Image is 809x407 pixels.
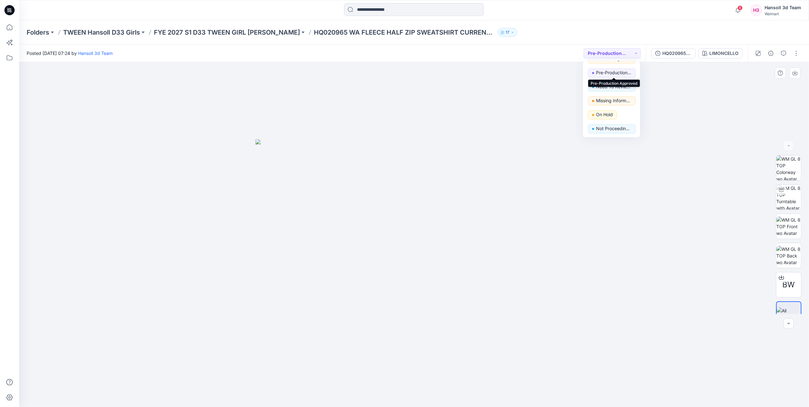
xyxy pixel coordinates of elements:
img: eyJhbGciOiJIUzI1NiIsImtpZCI6IjAiLCJzbHQiOiJzZXMiLCJ0eXAiOiJKV1QifQ.eyJkYXRhIjp7InR5cGUiOiJzdG9yYW... [255,139,573,407]
p: Missing Information [596,97,632,105]
span: 6 [738,5,743,10]
p: HQ020965 WA FLEECE HALF ZIP SWEATSHIRT CURRENT FIT M [314,28,495,37]
a: Folders [27,28,49,37]
div: H3 [751,4,762,16]
img: WM GL 8 TOP Back wo Avatar [776,246,801,266]
a: Hansoll 3d Team [78,50,113,56]
img: WM GL 8 TOP Turntable with Avatar [776,185,801,210]
p: Need To Review - Design/PD/Tech [596,83,632,91]
div: Hansoll 3d Team [765,4,801,11]
img: WM GL 8 TOP Front wo Avatar [776,217,801,237]
div: Walmart [765,11,801,16]
button: HQ020965_PP_ WA FLEECE QTR ZIP [651,48,696,58]
p: Pre-Production Approved [596,69,632,77]
p: On Hold [596,110,613,119]
img: WM GL 8 TOP Colorway wo Avatar [776,156,801,180]
img: All colorways [777,307,801,321]
p: 17 [506,29,509,36]
span: BW [783,279,795,290]
p: Not Proceeding / Dropped [596,124,632,133]
span: Posted [DATE] 07:24 by [27,50,113,57]
button: 17 [498,28,517,37]
button: LIMONCELLO [698,48,743,58]
div: LIMONCELLO [709,50,739,57]
a: TWEEN Hansoll D33 Girls [63,28,140,37]
div: HQ020965_PP_ WA FLEECE QTR ZIP [662,50,692,57]
button: Details [766,48,776,58]
a: FYE 2027 S1 D33 TWEEN GIRL [PERSON_NAME] [154,28,300,37]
